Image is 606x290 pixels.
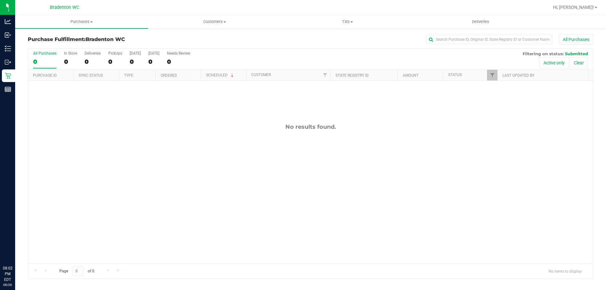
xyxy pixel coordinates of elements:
inline-svg: Inventory [5,45,11,52]
a: Type [124,73,133,78]
h3: Purchase Fulfillment: [28,37,216,42]
a: Customers [148,15,281,28]
a: Purchase ID [33,73,57,78]
div: 0 [108,58,122,65]
div: Deliveries [85,51,101,56]
inline-svg: Inbound [5,32,11,38]
div: 0 [33,58,56,65]
div: No results found. [28,123,593,130]
inline-svg: Reports [5,86,11,92]
button: Clear [570,57,588,68]
a: Deliveries [414,15,547,28]
p: 08/26 [3,282,12,287]
span: Filtering on status: [523,51,564,56]
a: Amount [403,73,419,78]
span: Deliveries [463,19,498,25]
iframe: Resource center [6,240,25,258]
div: 0 [130,58,141,65]
span: Hi, [PERSON_NAME]! [553,5,594,10]
span: Bradenton WC [86,36,125,42]
a: Ordered [161,73,177,78]
div: 0 [167,58,190,65]
div: In Store [64,51,77,56]
a: Tills [281,15,414,28]
div: [DATE] [148,51,159,56]
a: Customer [251,73,271,77]
a: Scheduled [206,73,235,77]
div: 0 [148,58,159,65]
a: Filter [487,70,497,80]
button: Active only [539,57,569,68]
div: PickUps [108,51,122,56]
div: Needs Review [167,51,190,56]
span: No items to display [544,266,587,276]
a: State Registry ID [336,73,369,78]
p: 08:02 PM EDT [3,265,12,282]
inline-svg: Analytics [5,18,11,25]
a: Purchases [15,15,148,28]
a: Filter [320,70,330,80]
span: Page of 0 [54,266,99,276]
span: Tills [281,19,413,25]
span: Bradenton WC [50,5,79,10]
span: Purchases [15,19,148,25]
a: Status [448,73,462,77]
div: All Purchases [33,51,56,56]
div: 0 [85,58,101,65]
a: Last Updated By [502,73,534,78]
div: [DATE] [130,51,141,56]
div: 0 [64,58,77,65]
inline-svg: Retail [5,73,11,79]
button: All Purchases [559,34,593,45]
span: Customers [148,19,281,25]
span: Submitted [565,51,588,56]
input: Search Purchase ID, Original ID, State Registry ID or Customer Name... [426,35,552,44]
a: Sync Status [79,73,103,78]
inline-svg: Outbound [5,59,11,65]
